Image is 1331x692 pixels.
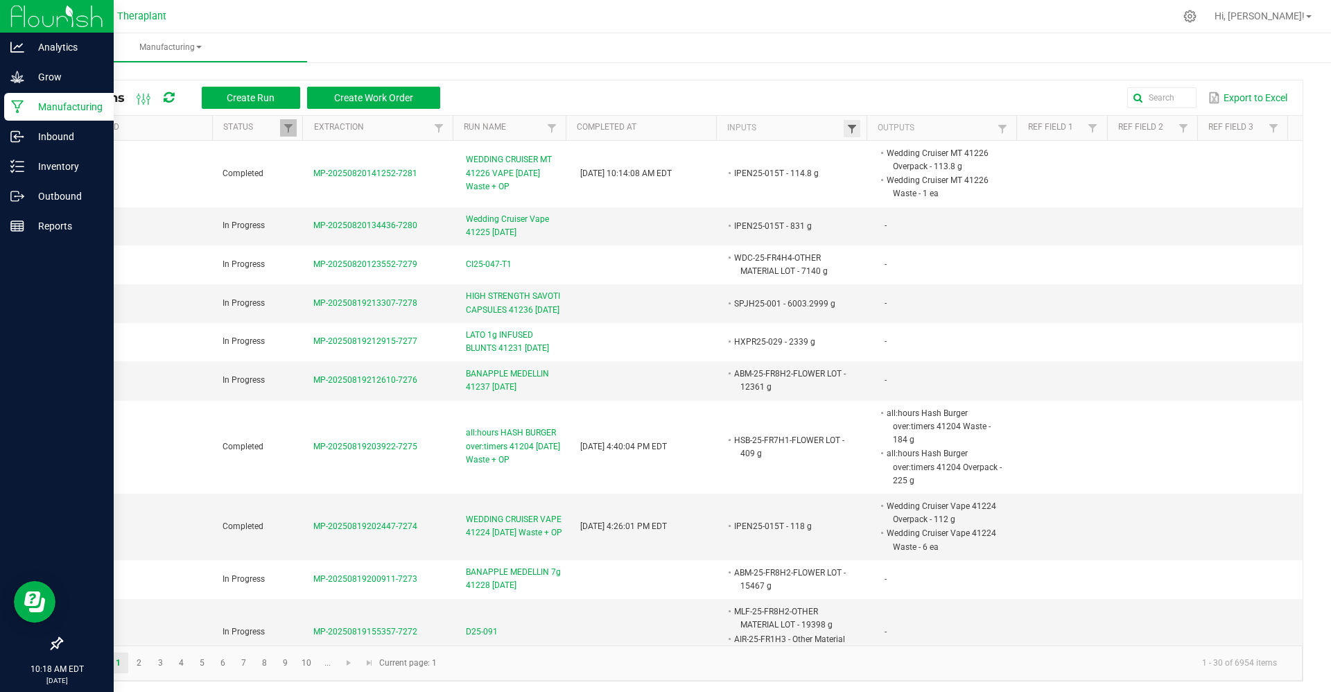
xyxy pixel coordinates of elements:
[1208,122,1265,133] a: Ref Field 3Sortable
[580,442,667,451] span: [DATE] 4:40:04 PM EDT
[885,406,1005,447] li: all:hours Hash Burger over:timers 41204 Waste - 184 g
[343,657,354,668] span: Go to the next page
[10,219,24,233] inline-svg: Reports
[10,159,24,173] inline-svg: Inventory
[314,122,430,133] a: ExtractionSortable
[543,119,560,137] a: Filter
[466,153,564,193] span: WEDDING CRUISER MT 41226 VAPE [DATE] Waste + OP
[732,566,853,593] li: ABM-25-FR8H2-FLOWER LOT - 15467 g
[313,375,417,385] span: MP-20250819212610-7276
[466,367,564,394] span: BANAPPLE MEDELLIN 41237 [DATE]
[6,663,107,675] p: 10:18 AM EDT
[732,519,853,533] li: IPEN25-015T - 118 g
[334,92,413,103] span: Create Work Order
[24,158,107,175] p: Inventory
[732,219,853,233] li: IPEN25-015T - 831 g
[466,329,564,355] span: LATO 1g INFUSED BLUNTS 41231 [DATE]
[24,188,107,205] p: Outbound
[876,284,1029,322] td: -
[171,652,191,673] a: Page 4
[223,122,280,133] a: StatusSortable
[876,361,1029,400] td: -
[10,100,24,114] inline-svg: Manufacturing
[885,146,1005,173] li: Wedding Cruiser MT 41226 Overpack - 113.8 g
[1205,86,1291,110] button: Export to Excel
[10,40,24,54] inline-svg: Analytics
[223,627,265,637] span: In Progress
[254,652,275,673] a: Page 8
[313,521,417,531] span: MP-20250819202447-7274
[313,168,417,178] span: MP-20250820141252-7281
[223,442,263,451] span: Completed
[223,259,265,269] span: In Progress
[313,259,417,269] span: MP-20250820123552-7279
[732,297,853,311] li: SPJH25-001 - 6003.2999 g
[313,627,417,637] span: MP-20250819155357-7272
[466,625,498,639] span: D25-091
[10,189,24,203] inline-svg: Outbound
[24,128,107,145] p: Inbound
[876,560,1029,599] td: -
[227,92,275,103] span: Create Run
[580,521,667,531] span: [DATE] 4:26:01 PM EDT
[223,336,265,346] span: In Progress
[445,652,1288,675] kendo-pager-info: 1 - 30 of 6954 items
[313,298,417,308] span: MP-20250819213307-7278
[1084,119,1101,137] a: Filter
[6,675,107,686] p: [DATE]
[466,566,564,592] span: BANAPPLE MEDELLIN 7g 41228 [DATE]
[213,652,233,673] a: Page 6
[117,10,166,22] span: Theraplant
[876,323,1029,361] td: -
[339,652,359,673] a: Go to the next page
[72,86,451,110] div: All Runs
[1265,119,1282,137] a: Filter
[223,220,265,230] span: In Progress
[14,581,55,623] iframe: Resource center
[33,42,307,53] span: Manufacturing
[1181,10,1199,23] div: Manage settings
[885,499,1005,526] li: Wedding Cruiser Vape 41224 Overpack - 112 g
[150,652,171,673] a: Page 3
[430,119,447,137] a: Filter
[876,207,1029,245] td: -
[732,166,853,180] li: IPEN25-015T - 114.8 g
[313,442,417,451] span: MP-20250819203922-7275
[885,173,1005,200] li: Wedding Cruiser MT 41226 Waste - 1 ea
[732,632,853,659] li: AIR-25-FR1H3 - Other Material Lot - 20716 g
[24,218,107,234] p: Reports
[867,116,1017,141] th: Outputs
[885,447,1005,487] li: all:hours Hash Burger over:timers 41204 Overpack - 225 g
[313,220,417,230] span: MP-20250820134436-7280
[1127,87,1197,108] input: Search
[466,513,564,539] span: WEDDING CRUISER VAPE 41224 [DATE] Waste + OP
[876,245,1029,284] td: -
[1175,119,1192,137] a: Filter
[223,375,265,385] span: In Progress
[10,70,24,84] inline-svg: Grow
[297,652,317,673] a: Page 10
[466,213,564,239] span: Wedding Cruiser Vape 41225 [DATE]
[364,657,375,668] span: Go to the last page
[62,646,1303,681] kendo-pager: Current page: 1
[359,652,379,673] a: Go to the last page
[24,39,107,55] p: Analytics
[885,526,1005,553] li: Wedding Cruiser Vape 41224 Waste - 6 ea
[129,652,149,673] a: Page 2
[466,258,512,271] span: CI25-047-T1
[732,251,853,278] li: WDC-25-FR4H4-OTHER MATERIAL LOT - 7140 g
[202,87,300,109] button: Create Run
[275,652,295,673] a: Page 9
[313,336,417,346] span: MP-20250819212915-7277
[192,652,212,673] a: Page 5
[466,426,564,467] span: all:hours HASH BURGER over:timers 41204 [DATE] Waste + OP
[577,122,711,133] a: Completed AtSortable
[317,652,338,673] a: Page 11
[313,574,417,584] span: MP-20250819200911-7273
[1215,10,1305,21] span: Hi, [PERSON_NAME]!
[307,87,440,109] button: Create Work Order
[994,120,1011,137] a: Filter
[223,168,263,178] span: Completed
[24,69,107,85] p: Grow
[223,521,263,531] span: Completed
